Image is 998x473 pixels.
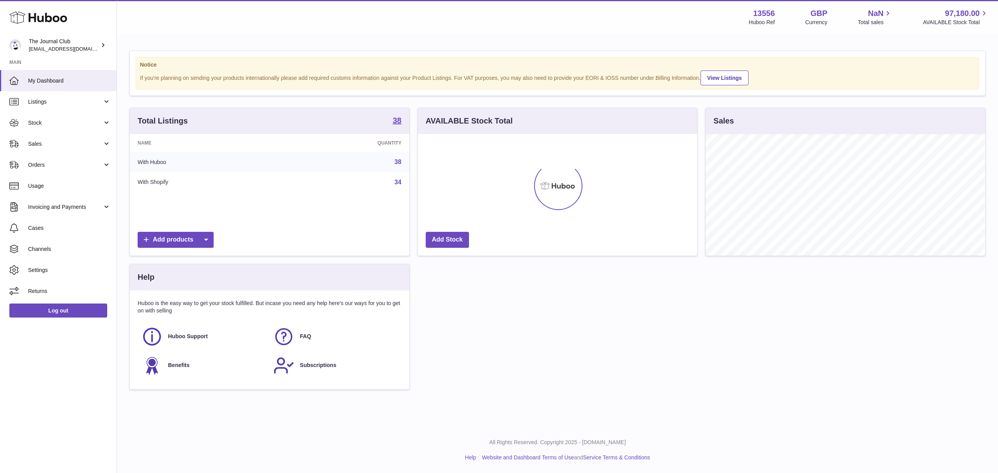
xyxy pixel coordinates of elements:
a: 38 [395,159,402,165]
a: NaN Total sales [858,8,892,26]
img: internalAdmin-13556@internal.huboo.com [9,39,21,51]
span: 97,180.00 [945,8,980,19]
strong: 13556 [753,8,775,19]
span: Cases [28,224,111,232]
span: AVAILABLE Stock Total [923,19,989,26]
span: Subscriptions [300,362,336,369]
div: Huboo Ref [749,19,775,26]
a: Add Stock [426,232,469,248]
h3: Help [138,272,154,282]
a: 38 [393,116,401,126]
h3: Total Listings [138,116,188,126]
span: Invoicing and Payments [28,203,103,211]
p: All Rights Reserved. Copyright 2025 - [DOMAIN_NAME] [123,439,992,446]
div: If you're planning on sending your products internationally please add required customs informati... [140,69,975,85]
strong: Notice [140,61,975,69]
span: [EMAIL_ADDRESS][DOMAIN_NAME] [29,46,115,52]
td: With Shopify [130,172,280,192]
a: Website and Dashboard Terms of Use [482,454,574,461]
th: Quantity [280,134,409,152]
span: Listings [28,98,103,106]
a: Huboo Support [142,326,265,347]
span: FAQ [300,333,311,340]
h3: Sales [713,116,734,126]
li: and [479,454,650,461]
a: Subscriptions [273,355,397,376]
span: Returns [28,288,111,295]
div: The Journal Club [29,38,99,53]
span: Total sales [858,19,892,26]
a: Log out [9,304,107,318]
span: NaN [868,8,883,19]
a: 34 [395,179,402,185]
td: With Huboo [130,152,280,172]
strong: GBP [810,8,827,19]
a: Service Terms & Conditions [583,454,650,461]
p: Huboo is the easy way to get your stock fulfilled. But incase you need any help here's our ways f... [138,300,402,314]
strong: 38 [393,116,401,124]
h3: AVAILABLE Stock Total [426,116,513,126]
span: Settings [28,267,111,274]
span: Sales [28,140,103,148]
a: 97,180.00 AVAILABLE Stock Total [923,8,989,26]
span: Benefits [168,362,189,369]
a: FAQ [273,326,397,347]
span: Huboo Support [168,333,208,340]
a: Benefits [142,355,265,376]
a: View Listings [701,71,748,85]
a: Add products [138,232,214,248]
a: Help [465,454,476,461]
span: My Dashboard [28,77,111,85]
span: Stock [28,119,103,127]
span: Usage [28,182,111,190]
th: Name [130,134,280,152]
span: Channels [28,245,111,253]
div: Currency [805,19,828,26]
span: Orders [28,161,103,169]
